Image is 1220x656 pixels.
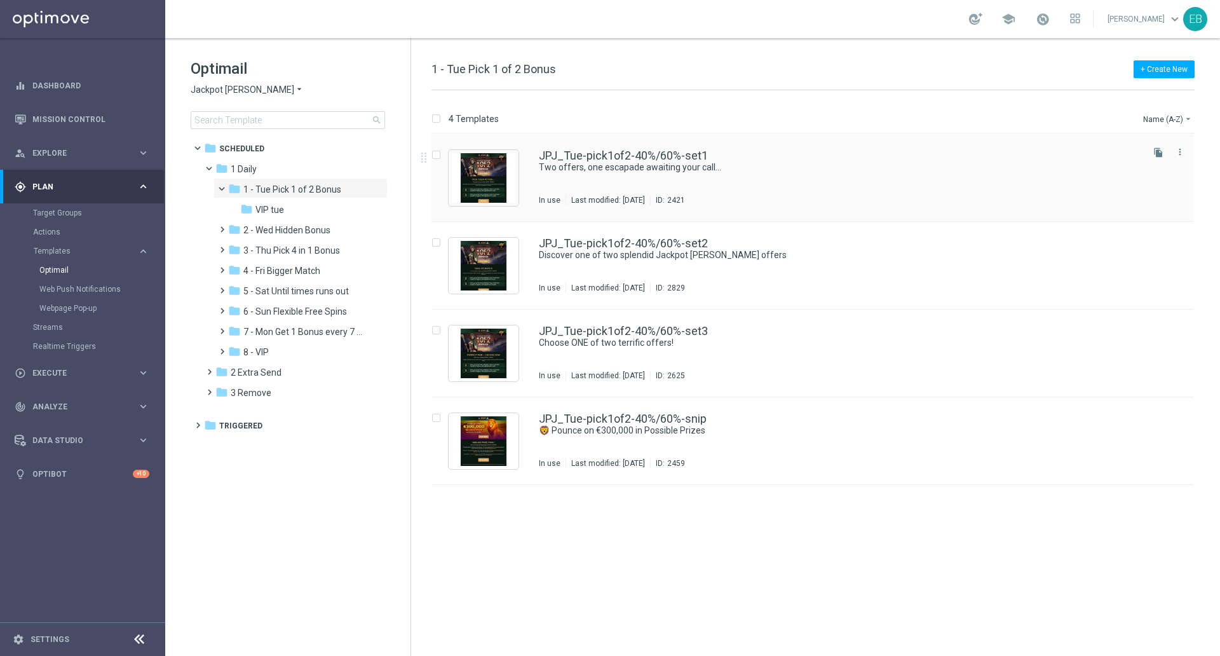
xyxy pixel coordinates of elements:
[15,147,137,159] div: Explore
[204,142,217,154] i: folder
[14,435,150,446] button: Data Studio keyboard_arrow_right
[33,341,132,352] a: Realtime Triggers
[15,69,149,102] div: Dashboard
[39,284,132,294] a: Web Push Notifications
[650,458,685,468] div: ID:
[539,337,1111,349] a: Choose ONE of two terrific offers!
[33,246,150,256] div: Templates keyboard_arrow_right
[419,134,1217,222] div: Press SPACE to select this row.
[667,283,685,293] div: 2829
[452,329,515,378] img: 2625.jpeg
[15,468,26,480] i: lightbulb
[33,322,132,332] a: Streams
[228,223,241,236] i: folder
[667,371,685,381] div: 2625
[215,162,228,175] i: folder
[33,318,164,337] div: Streams
[219,143,264,154] span: Scheduled
[32,102,149,136] a: Mission Control
[228,304,241,317] i: folder
[539,425,1140,437] div: 🦁 Pounce on €300,000 in Possible Prizes
[667,458,685,468] div: 2459
[14,114,150,125] button: Mission Control
[243,224,330,236] span: 2 - Wed Hidden Bonus
[1001,12,1015,26] span: school
[133,470,149,478] div: +10
[243,326,363,338] span: 7 - Mon Get 1 Bonus every 7 Hours
[15,80,26,92] i: equalizer
[137,181,149,193] i: keyboard_arrow_right
[452,416,515,466] img: 2459.jpeg
[419,310,1217,397] div: Press SPACE to select this row.
[32,369,137,377] span: Execute
[33,337,164,356] div: Realtime Triggers
[219,420,262,432] span: Triggered
[32,69,149,102] a: Dashboard
[32,403,137,411] span: Analyze
[191,58,385,79] h1: Optimail
[539,325,708,337] a: JPJ_Tue-pick1of2-40%/60%-set3
[231,163,257,175] span: 1 Daily
[566,371,650,381] div: Last modified: [DATE]
[137,400,149,413] i: keyboard_arrow_right
[231,367,281,378] span: 2 Extra Send
[243,306,347,317] span: 6 - Sun Flexible Free Spins
[243,265,320,277] span: 4 - Fri Bigger Match
[243,184,341,195] span: 1 - Tue Pick 1 of 2 Bonus
[650,195,685,205] div: ID:
[452,241,515,290] img: 2829.jpeg
[228,264,241,277] i: folder
[33,222,164,242] div: Actions
[191,84,294,96] span: Jackpot [PERSON_NAME]
[191,111,385,129] input: Search Template
[15,181,137,193] div: Plan
[539,337,1140,349] div: Choose ONE of two terrific offers!
[566,458,650,468] div: Last modified: [DATE]
[1183,7,1207,31] div: EB
[15,401,26,413] i: track_changes
[34,247,125,255] span: Templates
[14,148,150,158] button: person_search Explore keyboard_arrow_right
[231,387,271,399] span: 3 Remove
[1134,60,1195,78] button: + Create New
[33,242,164,318] div: Templates
[1153,147,1163,158] i: file_copy
[449,113,499,125] p: 4 Templates
[13,634,24,645] i: settings
[14,368,150,378] button: play_circle_outline Execute keyboard_arrow_right
[191,84,304,96] button: Jackpot [PERSON_NAME] arrow_drop_down
[228,345,241,358] i: folder
[14,81,150,91] button: equalizer Dashboard
[539,238,708,249] a: JPJ_Tue-pick1of2-40%/60%-set2
[15,401,137,413] div: Analyze
[255,204,284,215] span: VIP tue
[14,182,150,192] button: gps_fixed Plan keyboard_arrow_right
[33,208,132,218] a: Target Groups
[539,425,1111,437] a: 🦁 Pounce on €300,000 in Possible Prizes
[14,402,150,412] button: track_changes Analyze keyboard_arrow_right
[15,435,137,446] div: Data Studio
[1174,144,1186,160] button: more_vert
[667,195,685,205] div: 2421
[1106,10,1183,29] a: [PERSON_NAME]keyboard_arrow_down
[30,636,69,643] a: Settings
[39,265,132,275] a: Optimail
[539,249,1111,261] a: Discover one of two splendid Jackpot [PERSON_NAME] offers
[431,62,556,76] span: 1 - Tue Pick 1 of 2 Bonus
[228,243,241,256] i: folder
[1142,111,1195,126] button: Name (A-Z)arrow_drop_down
[419,222,1217,310] div: Press SPACE to select this row.
[137,147,149,159] i: keyboard_arrow_right
[294,84,304,96] i: arrow_drop_down
[372,115,382,125] span: search
[539,249,1140,261] div: Discover one of two splendid Jackpot Jill offers
[215,366,228,378] i: folder
[566,195,650,205] div: Last modified: [DATE]
[14,469,150,479] div: lightbulb Optibot +10
[137,434,149,446] i: keyboard_arrow_right
[539,413,707,425] a: JPJ_Tue-pick1of2-40%/60%-snip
